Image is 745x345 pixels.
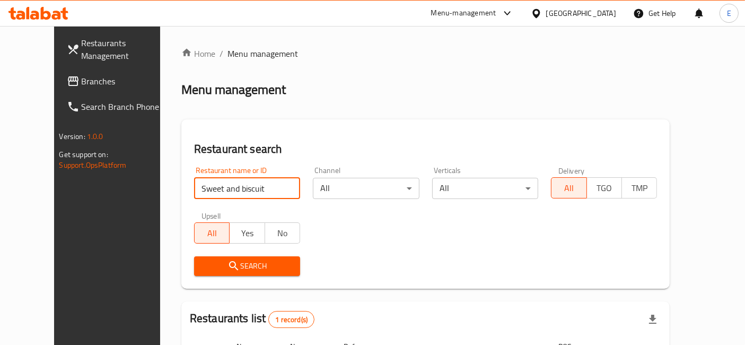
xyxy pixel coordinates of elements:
[58,68,179,94] a: Branches
[194,256,300,276] button: Search
[229,222,265,244] button: Yes
[546,7,616,19] div: [GEOGRAPHIC_DATA]
[194,178,300,199] input: Search for restaurant name or ID..
[269,315,314,325] span: 1 record(s)
[621,177,657,199] button: TMP
[82,37,170,62] span: Restaurants Management
[227,47,298,60] span: Menu management
[59,158,127,172] a: Support.OpsPlatform
[201,212,221,219] label: Upsell
[268,311,314,328] div: Total records count
[556,180,582,196] span: All
[727,7,731,19] span: E
[87,130,103,143] span: 1.0.0
[194,222,230,244] button: All
[203,260,292,273] span: Search
[591,180,618,196] span: TGO
[234,226,260,241] span: Yes
[58,94,179,119] a: Search Branch Phone
[640,307,665,332] div: Export file
[194,141,658,157] h2: Restaurant search
[82,100,170,113] span: Search Branch Phone
[199,226,225,241] span: All
[59,130,85,143] span: Version:
[558,167,585,174] label: Delivery
[432,178,538,199] div: All
[265,222,300,244] button: No
[82,75,170,88] span: Branches
[58,30,179,68] a: Restaurants Management
[431,7,496,20] div: Menu-management
[220,47,223,60] li: /
[626,180,653,196] span: TMP
[181,47,670,60] nav: breadcrumb
[181,81,286,98] h2: Menu management
[551,177,586,199] button: All
[59,148,108,161] span: Get support on:
[190,310,314,328] h2: Restaurants list
[269,226,296,241] span: No
[181,47,215,60] a: Home
[313,178,419,199] div: All
[586,177,622,199] button: TGO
